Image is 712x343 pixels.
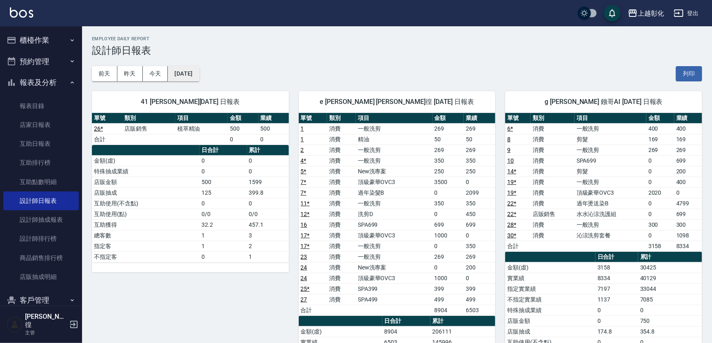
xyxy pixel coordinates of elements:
td: 0 [638,305,702,315]
td: 399.8 [247,187,289,198]
td: 一般洗剪 [356,145,433,155]
button: 櫃檯作業 [3,30,79,51]
th: 項目 [575,113,646,124]
td: 合計 [299,305,327,315]
table: a dense table [92,113,289,145]
td: 植萃精油 [175,123,228,134]
a: 報表目錄 [3,97,79,115]
button: 預約管理 [3,51,79,72]
td: 消費 [531,198,575,209]
td: 8334 [674,241,702,251]
td: 金額(虛) [92,155,199,166]
a: 店販抽成明細 [3,267,79,286]
a: 商品銷售排行榜 [3,249,79,267]
td: 精油 [356,134,433,145]
td: 頂級豪華OVC3 [356,230,433,241]
td: 1000 [433,230,464,241]
td: 699 [433,219,464,230]
td: New洗專案 [356,166,433,177]
td: 店販金額 [92,177,199,187]
td: 200 [674,166,702,177]
td: 0 [646,230,674,241]
td: 169 [674,134,702,145]
td: 金額(虛) [505,262,595,273]
td: 0 [259,134,289,145]
td: 1000 [433,273,464,283]
td: 269 [464,145,495,155]
th: 日合計 [382,316,430,327]
a: 互助日報表 [3,134,79,153]
td: 0 [247,166,289,177]
td: 50 [433,134,464,145]
td: 8334 [595,273,638,283]
td: 0 [228,134,258,145]
th: 金額 [646,113,674,124]
td: 消費 [327,155,356,166]
button: 上越彰化 [625,5,667,22]
td: 50 [464,134,495,145]
td: 699 [674,209,702,219]
h5: [PERSON_NAME]徨 [25,313,67,329]
td: 互助使用(不含點) [92,198,199,209]
th: 日合計 [199,145,247,156]
td: SPA399 [356,283,433,294]
a: 店家日報表 [3,115,79,134]
td: 450 [464,209,495,219]
td: 一般洗剪 [356,155,433,166]
button: 昨天 [117,66,143,81]
a: 互助排行榜 [3,153,79,172]
button: 登出 [671,6,702,21]
td: 1 [247,251,289,262]
td: 500 [259,123,289,134]
td: 消費 [327,134,356,145]
td: 2 [247,241,289,251]
td: 250 [433,166,464,177]
td: 消費 [327,230,356,241]
td: 店販抽成 [505,326,595,337]
td: 0 [199,166,247,177]
td: 457.1 [247,219,289,230]
a: 1 [301,136,304,143]
td: 269 [433,123,464,134]
button: 列印 [676,66,702,81]
td: 0 [247,198,289,209]
span: 41 [PERSON_NAME][DATE] 日報表 [102,98,279,106]
th: 金額 [228,113,258,124]
a: 10 [507,157,514,164]
td: 300 [646,219,674,230]
button: 客戶管理 [3,290,79,311]
td: 消費 [327,283,356,294]
th: 業績 [464,113,495,124]
td: 699 [464,219,495,230]
td: 354.8 [638,326,702,337]
td: 699 [674,155,702,166]
td: 169 [646,134,674,145]
td: 店販銷售 [531,209,575,219]
td: 消費 [531,187,575,198]
td: 消費 [327,166,356,177]
td: 消費 [327,251,356,262]
td: 400 [646,123,674,134]
td: 3 [247,230,289,241]
td: 合計 [92,134,122,145]
td: 一般洗剪 [575,123,646,134]
td: 269 [646,145,674,155]
td: 沁涼洗剪套餐 [575,230,646,241]
td: 0 [646,177,674,187]
td: 互助使用(點) [92,209,199,219]
td: 499 [433,294,464,305]
td: 消費 [531,219,575,230]
button: 今天 [143,66,168,81]
td: 8904 [382,326,430,337]
td: 269 [464,123,495,134]
td: 店販銷售 [122,123,175,134]
td: 499 [464,294,495,305]
th: 項目 [356,113,433,124]
td: 400 [674,177,702,187]
a: 8 [507,136,511,143]
a: 設計師排行榜 [3,229,79,248]
td: 頂級豪華OVC3 [356,177,433,187]
td: 0 [464,177,495,187]
td: 合計 [505,241,531,251]
td: 350 [464,155,495,166]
